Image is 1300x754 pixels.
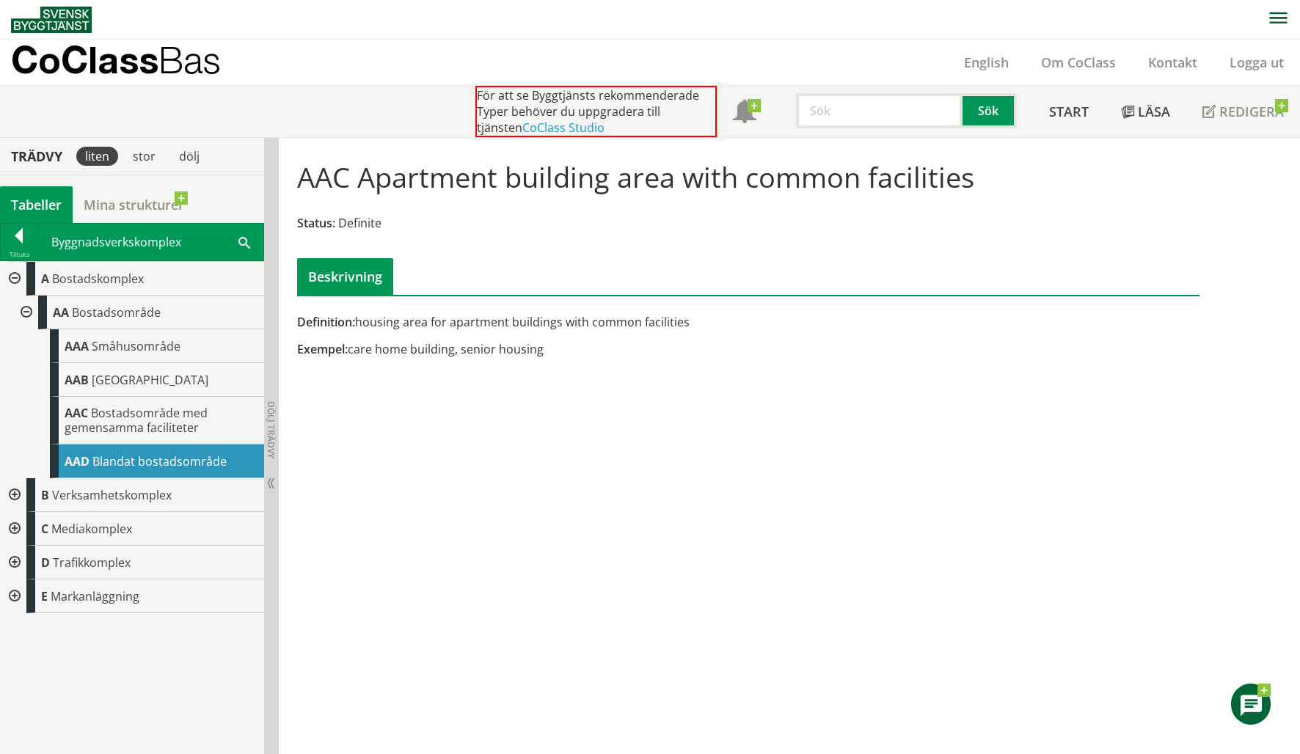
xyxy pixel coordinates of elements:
[475,86,717,137] div: För att se Byggtjänsts rekommenderade Typer behöver du uppgradera till tjänsten
[1186,86,1300,137] a: Redigera
[65,338,89,354] span: AAA
[297,314,891,330] div: housing area for apartment buildings with common facilities
[23,444,264,478] div: Gå till informationssidan för CoClass Studio
[65,372,89,388] span: AAB
[265,401,277,458] span: Dölj trädvy
[65,453,90,469] span: AAD
[65,405,88,421] span: AAC
[1049,103,1089,120] span: Start
[124,147,164,166] div: stor
[41,487,49,503] span: B
[796,93,963,128] input: Sök
[1132,54,1213,71] a: Kontakt
[23,363,264,397] div: Gå till informationssidan för CoClass Studio
[65,405,208,436] span: Bostadsområde med gemensamma faciliteter
[51,521,132,537] span: Mediakomplex
[73,186,195,223] a: Mina strukturer
[53,304,69,321] span: AA
[11,51,221,68] p: CoClass
[1219,103,1284,120] span: Redigera
[41,271,49,287] span: A
[1105,86,1186,137] a: Läsa
[53,554,131,571] span: Trafikkomplex
[23,329,264,363] div: Gå till informationssidan för CoClass Studio
[92,453,227,469] span: Blandat bostadsområde
[297,341,891,357] div: care home building, senior housing
[1138,103,1170,120] span: Läsa
[297,314,355,330] span: Definition:
[52,271,144,287] span: Bostadskomplex
[51,588,139,604] span: Markanläggning
[733,101,756,125] span: Notifikationer
[41,554,50,571] span: D
[297,215,335,231] span: Status:
[52,487,172,503] span: Verksamhetskomplex
[170,147,208,166] div: dölj
[948,54,1025,71] a: English
[238,234,250,249] span: Sök i tabellen
[38,224,263,260] div: Byggnadsverkskomplex
[3,148,70,164] div: Trädvy
[338,215,381,231] span: Definite
[12,296,264,478] div: Gå till informationssidan för CoClass Studio
[1,249,37,260] div: Tillbaka
[297,161,974,193] h1: AAC Apartment building area with common facilities
[23,397,264,444] div: Gå till informationssidan för CoClass Studio
[158,38,221,81] span: Bas
[522,120,605,136] a: CoClass Studio
[1033,86,1105,137] a: Start
[1025,54,1132,71] a: Om CoClass
[92,338,180,354] span: Småhusområde
[963,93,1017,128] button: Sök
[1213,54,1300,71] a: Logga ut
[41,521,48,537] span: C
[11,7,92,33] img: Svensk Byggtjänst
[76,147,118,166] div: liten
[41,588,48,604] span: E
[72,304,161,321] span: Bostadsområde
[297,258,393,295] div: Beskrivning
[92,372,208,388] span: [GEOGRAPHIC_DATA]
[11,40,252,85] a: CoClassBas
[297,341,348,357] span: Exempel:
